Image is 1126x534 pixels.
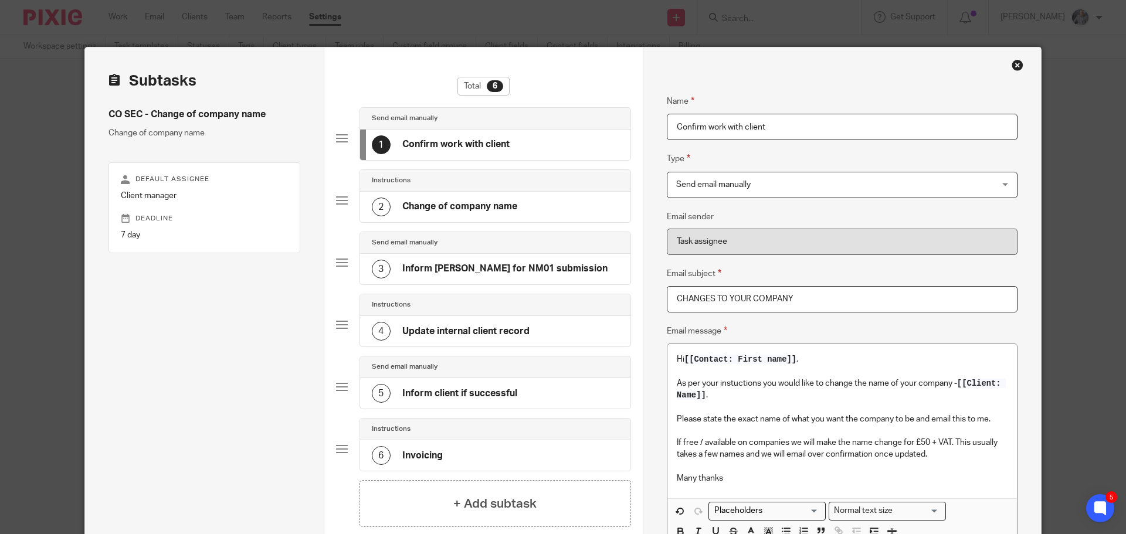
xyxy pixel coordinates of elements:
[372,260,391,278] div: 3
[121,175,288,184] p: Default assignee
[710,505,819,517] input: Search for option
[402,138,510,151] h4: Confirm work with client
[121,190,288,202] p: Client manager
[453,495,537,513] h4: + Add subtask
[372,114,437,123] h4: Send email manually
[667,344,1017,498] div: To enrich screen reader interactions, please activate Accessibility in Grammarly extension settings
[402,450,443,462] h4: Invoicing
[676,181,751,189] span: Send email manually
[667,267,721,280] label: Email subject
[684,355,796,364] span: [[Contact: First name]]
[667,94,694,108] label: Name
[108,71,196,91] h2: Subtasks
[372,300,411,309] h4: Instructions
[667,324,727,338] label: Email message
[372,362,437,372] h4: Send email manually
[1012,59,1023,71] div: Close this dialog window
[121,229,288,241] p: 7 day
[829,502,946,520] div: Search for option
[1105,491,1117,503] div: 5
[372,198,391,216] div: 2
[372,446,391,465] div: 6
[677,377,1008,402] p: As per your instuctions you would like to change the name of your company - .
[677,353,1008,365] p: Hi ,
[667,211,714,223] label: Email sender
[677,472,1008,484] p: Many thanks
[897,505,939,517] input: Search for option
[667,152,690,165] label: Type
[121,214,288,223] p: Deadline
[372,176,411,185] h4: Instructions
[402,387,517,400] h4: Inform client if successful
[677,413,1008,425] p: Please state the exact name of what you want the company to be and email this to me.
[832,505,896,517] span: Normal text size
[402,263,608,275] h4: Inform [PERSON_NAME] for NM01 submission
[108,108,300,121] h4: CO SEC - Change of company name
[372,322,391,341] div: 4
[708,502,826,520] div: Search for option
[457,77,510,96] div: Total
[677,437,1008,461] p: If free / available on companies we will make the name change for £50 + VAT. This usually takes a...
[372,424,411,434] h4: Instructions
[372,384,391,403] div: 5
[372,238,437,247] h4: Send email manually
[108,127,300,139] p: Change of company name
[667,286,1018,312] input: Subject
[402,325,530,338] h4: Update internal client record
[402,200,517,213] h4: Change of company name
[372,135,391,154] div: 1
[487,80,503,92] div: 6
